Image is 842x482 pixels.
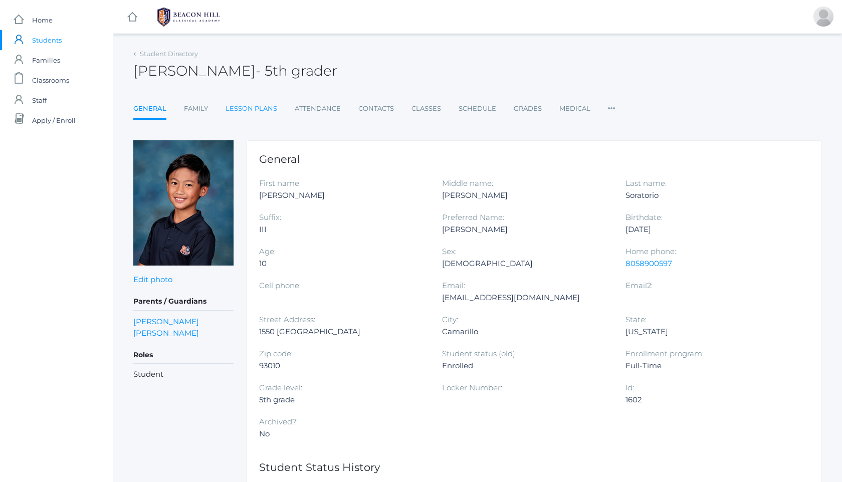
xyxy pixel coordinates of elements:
a: [PERSON_NAME] [133,316,199,327]
h2: [PERSON_NAME] [133,63,337,79]
h1: General [259,153,809,165]
label: Sex: [442,247,457,256]
span: Staff [32,90,47,110]
div: [PERSON_NAME] [442,189,610,201]
div: 10 [259,258,427,270]
label: Street Address: [259,315,315,324]
label: Middle name: [442,178,493,188]
label: Archived?: [259,417,298,426]
label: State: [625,315,647,324]
div: Camarillo [442,326,610,338]
div: [DEMOGRAPHIC_DATA] [442,258,610,270]
label: Suffix: [259,212,281,222]
a: Classes [411,99,441,119]
label: Zip code: [259,349,293,358]
label: Email: [442,281,465,290]
div: [DATE] [625,223,793,235]
img: 1_BHCALogos-05.png [151,5,226,30]
div: [EMAIL_ADDRESS][DOMAIN_NAME] [442,292,610,304]
div: 93010 [259,360,427,372]
div: [PERSON_NAME] [259,189,427,201]
div: [PERSON_NAME] [442,223,610,235]
a: Family [184,99,208,119]
a: General [133,99,166,120]
a: Medical [559,99,590,119]
div: [US_STATE] [625,326,793,338]
a: Schedule [459,99,496,119]
label: Home phone: [625,247,676,256]
a: Grades [514,99,542,119]
a: Lesson Plans [226,99,277,119]
span: - 5th grader [256,62,337,79]
span: Students [32,30,62,50]
div: 5th grade [259,394,427,406]
h5: Roles [133,347,234,364]
label: City: [442,315,458,324]
h1: Student Status History [259,461,809,473]
label: Id: [625,383,634,392]
label: Enrollment program: [625,349,704,358]
li: Student [133,369,234,380]
label: Locker Number: [442,383,502,392]
label: Birthdate: [625,212,663,222]
a: Contacts [358,99,394,119]
label: Grade level: [259,383,302,392]
a: Student Directory [140,50,198,58]
div: Full-Time [625,360,793,372]
a: Attendance [295,99,341,119]
label: Cell phone: [259,281,301,290]
span: Apply / Enroll [32,110,76,130]
div: 1602 [625,394,793,406]
a: 8058900597 [625,259,672,268]
div: Lew Soratorio [813,7,833,27]
label: Age: [259,247,276,256]
div: Enrolled [442,360,610,372]
label: Preferred Name: [442,212,504,222]
span: Home [32,10,53,30]
a: [PERSON_NAME] [133,327,199,339]
label: Email2: [625,281,653,290]
label: Last name: [625,178,667,188]
a: Edit photo [133,275,172,284]
span: Families [32,50,60,70]
div: No [259,428,427,440]
div: 1550 [GEOGRAPHIC_DATA] [259,326,427,338]
label: First name: [259,178,301,188]
span: Classrooms [32,70,69,90]
div: Soratorio [625,189,793,201]
h5: Parents / Guardians [133,293,234,310]
label: Student status (old): [442,349,517,358]
img: Matteo Soratorio [133,140,234,266]
div: III [259,223,427,235]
